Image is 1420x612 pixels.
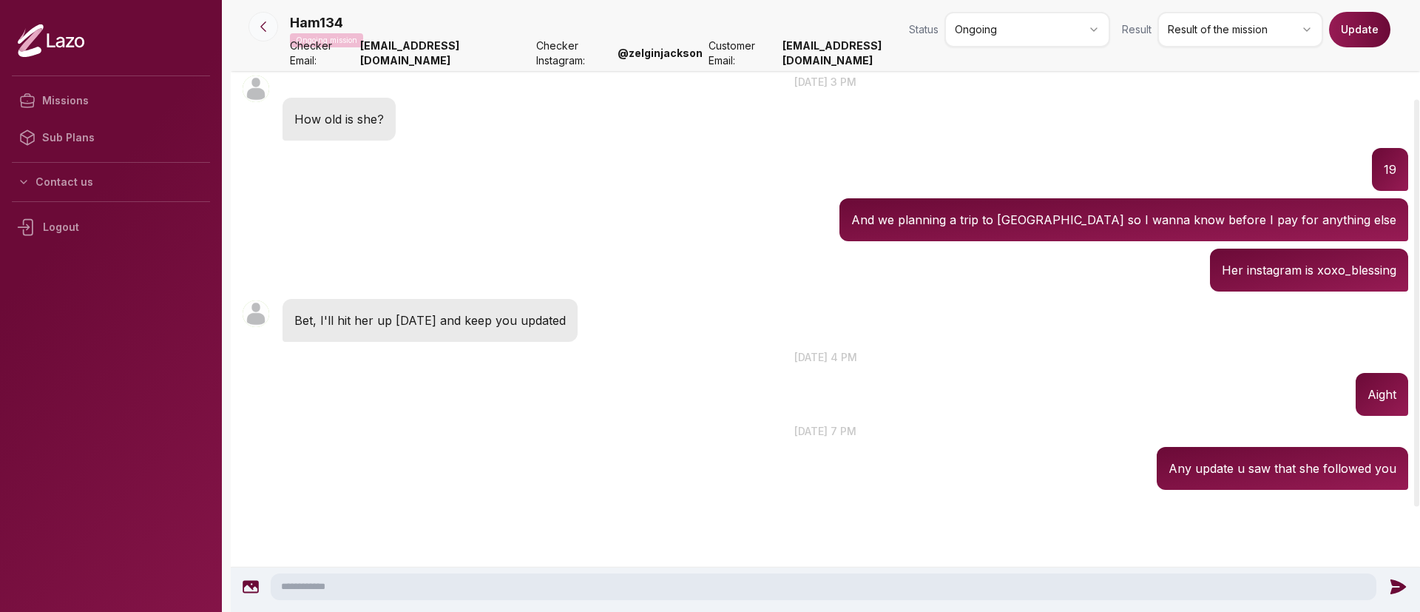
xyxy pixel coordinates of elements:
[231,74,1420,90] p: [DATE] 3 pm
[1222,260,1396,280] p: Her instagram is xoxo_blessing
[231,423,1420,439] p: [DATE] 7 pm
[1169,459,1396,478] p: Any update u saw that she followed you
[618,46,703,61] strong: @ zelginjackson
[231,349,1420,365] p: [DATE] 4 pm
[909,22,939,37] span: Status
[12,208,210,246] div: Logout
[1122,22,1152,37] span: Result
[536,38,612,68] span: Checker Instagram:
[290,13,343,33] p: Ham134
[1384,160,1396,179] p: 19
[294,110,384,129] p: How old is she?
[12,82,210,119] a: Missions
[782,38,953,68] strong: [EMAIL_ADDRESS][DOMAIN_NAME]
[1329,12,1390,47] button: Update
[12,169,210,195] button: Contact us
[851,210,1396,229] p: And we planning a trip to [GEOGRAPHIC_DATA] so I wanna know before I pay for anything else
[12,119,210,156] a: Sub Plans
[709,38,777,68] span: Customer Email:
[294,311,566,330] p: Bet, I'll hit her up [DATE] and keep you updated
[290,33,363,47] p: Ongoing mission
[243,300,269,327] img: User avatar
[1367,385,1396,404] p: Aight
[290,38,354,68] span: Checker Email:
[360,38,530,68] strong: [EMAIL_ADDRESS][DOMAIN_NAME]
